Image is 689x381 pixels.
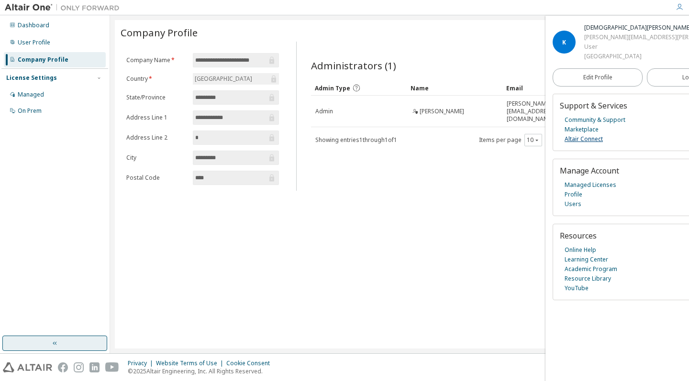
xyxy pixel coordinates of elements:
[565,274,611,283] a: Resource Library
[565,264,617,274] a: Academic Program
[74,362,84,372] img: instagram.svg
[128,367,276,375] p: © 2025 Altair Engineering, Inc. All Rights Reserved.
[3,362,52,372] img: altair_logo.svg
[121,26,198,39] span: Company Profile
[126,94,187,101] label: State/Province
[126,174,187,182] label: Postal Code
[560,230,597,241] span: Resources
[126,75,187,83] label: Country
[315,84,350,92] span: Admin Type
[18,22,49,29] div: Dashboard
[156,359,226,367] div: Website Terms of Use
[565,199,581,209] a: Users
[565,125,599,134] a: Marketplace
[126,114,187,121] label: Address Line 1
[311,59,396,72] span: Administrators (1)
[565,255,608,264] a: Learning Center
[560,165,619,176] span: Manage Account
[565,134,603,144] a: Altair Connect
[565,115,625,125] a: Community & Support
[583,74,612,81] span: Edit Profile
[565,245,596,255] a: Online Help
[479,134,542,146] span: Items per page
[506,80,582,96] div: Email
[58,362,68,372] img: facebook.svg
[193,73,278,85] div: [GEOGRAPHIC_DATA]
[128,359,156,367] div: Privacy
[507,100,582,123] span: [PERSON_NAME][EMAIL_ADDRESS][DOMAIN_NAME]
[6,74,57,82] div: License Settings
[226,359,276,367] div: Cookie Consent
[18,39,50,46] div: User Profile
[553,68,643,87] a: Edit Profile
[420,108,464,115] span: [PERSON_NAME]
[126,154,187,162] label: City
[18,91,44,98] div: Managed
[315,108,333,115] span: Admin
[565,283,589,293] a: YouTube
[126,134,187,142] label: Address Line 2
[565,190,582,199] a: Profile
[18,107,42,115] div: On Prem
[18,56,68,64] div: Company Profile
[126,56,187,64] label: Company Name
[560,100,627,111] span: Support & Services
[411,80,499,96] div: Name
[565,180,616,190] a: Managed Licenses
[527,136,540,144] button: 10
[89,362,100,372] img: linkedin.svg
[193,74,254,84] div: [GEOGRAPHIC_DATA]
[105,362,119,372] img: youtube.svg
[562,38,566,46] span: K
[315,136,397,144] span: Showing entries 1 through 1 of 1
[5,3,124,12] img: Altair One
